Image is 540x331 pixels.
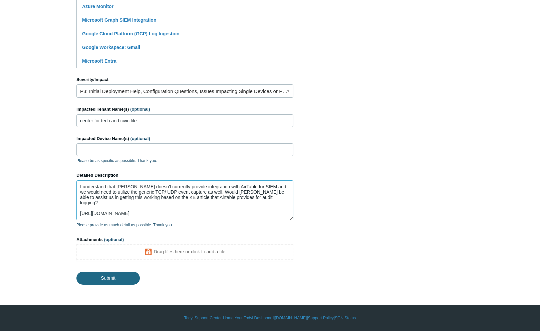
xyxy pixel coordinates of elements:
[82,31,180,36] a: Google Cloud Platform (GCP) Log Ingestion
[76,84,293,98] a: P3: Initial Deployment Help, Configuration Questions, Issues Impacting Single Devices or Past Out...
[104,237,124,242] span: (optional)
[82,58,116,64] a: Microsoft Entra
[76,158,293,164] p: Please be as specific as possible. Thank you.
[82,4,113,9] a: Azure Monitor
[275,315,307,321] a: [DOMAIN_NAME]
[76,222,293,228] p: Please provide as much detail as possible. Thank you.
[76,236,293,243] label: Attachments
[76,315,464,321] div: | | | |
[184,315,234,321] a: Todyl Support Center Home
[130,107,150,112] span: (optional)
[82,17,156,23] a: Microsoft Graph SIEM Integration
[76,272,140,284] input: Submit
[76,76,293,83] label: Severity/Impact
[76,172,293,179] label: Detailed Description
[82,45,140,50] a: Google Workspace: Gmail
[76,106,293,113] label: Impacted Tenant Name(s)
[235,315,274,321] a: Your Todyl Dashboard
[76,135,293,142] label: Impacted Device Name(s)
[130,136,150,141] span: (optional)
[335,315,356,321] a: SGN Status
[308,315,334,321] a: Support Policy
